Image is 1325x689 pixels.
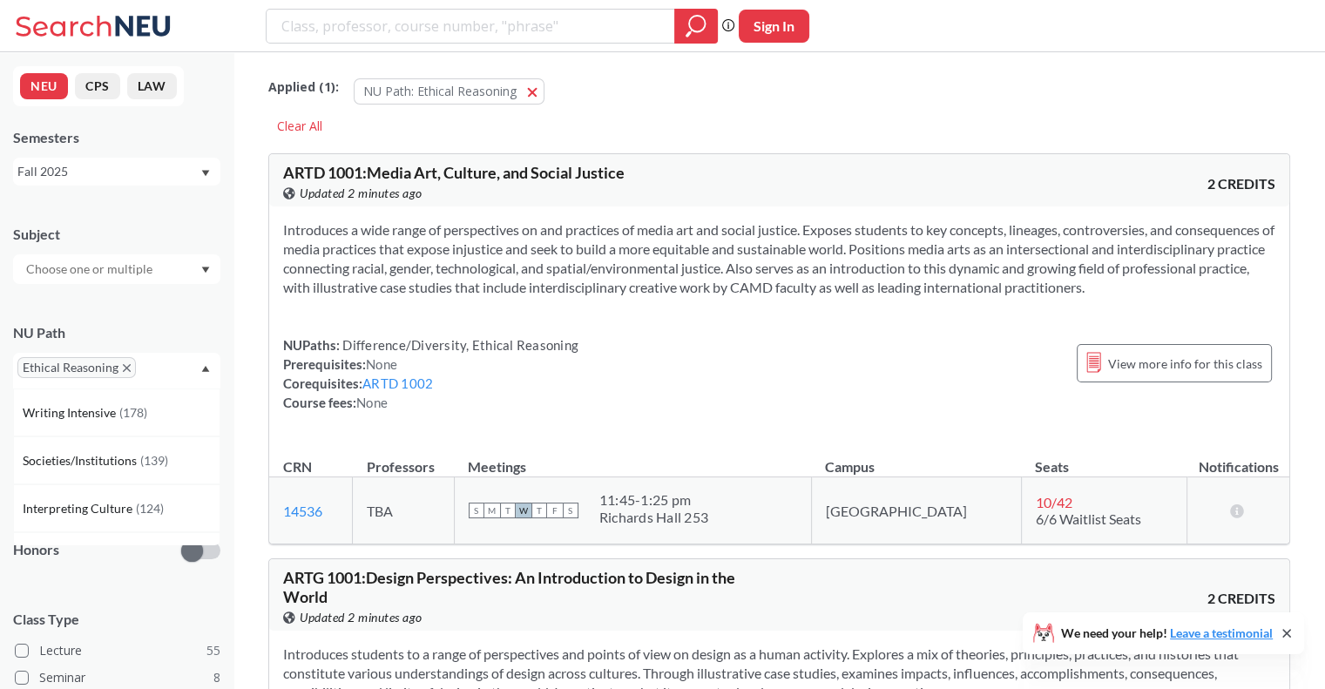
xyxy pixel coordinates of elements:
p: Honors [13,540,59,560]
span: Writing Intensive [23,403,119,422]
span: Societies/Institutions [23,451,140,470]
span: S [469,503,484,518]
a: ARTD 1002 [362,375,433,391]
th: Professors [353,440,454,477]
span: We need your help! [1061,627,1273,639]
div: magnifying glass [674,9,718,44]
div: Richards Hall 253 [599,509,708,526]
button: Sign In [739,10,809,43]
a: Leave a testimonial [1170,625,1273,640]
span: ( 178 ) [119,405,147,420]
div: NUPaths: Prerequisites: Corequisites: Course fees: [283,335,578,412]
label: Seminar [15,666,220,689]
button: NEU [20,73,68,99]
span: T [531,503,547,518]
button: NU Path: Ethical Reasoning [354,78,544,105]
span: Applied ( 1 ): [268,78,339,97]
div: Clear All [268,113,331,139]
span: M [484,503,500,518]
svg: Dropdown arrow [201,170,210,177]
span: NU Path: Ethical Reasoning [363,83,517,99]
span: Class Type [13,610,220,629]
span: W [516,503,531,518]
div: Semesters [13,128,220,147]
th: Notifications [1187,440,1289,477]
input: Class, professor, course number, "phrase" [280,11,662,41]
span: None [366,356,397,372]
div: Dropdown arrow [13,254,220,284]
span: Interpreting Culture [23,499,136,518]
div: Ethical ReasoningX to remove pillDropdown arrowWriting Intensive(178)Societies/Institutions(139)I... [13,353,220,388]
span: 2 CREDITS [1207,174,1275,193]
svg: Dropdown arrow [201,365,210,372]
span: None [356,395,388,410]
span: 6/6 Waitlist Seats [1036,510,1141,527]
div: CRN [283,457,312,476]
span: 55 [206,641,220,660]
label: Lecture [15,639,220,662]
button: CPS [75,73,120,99]
span: 2 CREDITS [1207,589,1275,608]
span: 8 [213,668,220,687]
th: Seats [1021,440,1187,477]
section: Introduces a wide range of perspectives on and practices of media art and social justice. Exposes... [283,220,1275,297]
span: ( 124 ) [136,501,164,516]
button: LAW [127,73,177,99]
span: ARTG 1001 : Design Perspectives: An Introduction to Design in the World [283,568,735,606]
div: Fall 2025 [17,162,199,181]
span: Difference/Diversity, Ethical Reasoning [340,337,578,353]
div: Fall 2025Dropdown arrow [13,158,220,186]
span: Updated 2 minutes ago [300,184,423,203]
div: NU Path [13,323,220,342]
div: Subject [13,225,220,244]
span: T [500,503,516,518]
span: ( 139 ) [140,453,168,468]
th: Campus [811,440,1021,477]
span: Ethical ReasoningX to remove pill [17,357,136,378]
svg: magnifying glass [686,14,706,38]
svg: X to remove pill [123,364,131,372]
svg: Dropdown arrow [201,267,210,274]
th: Meetings [454,440,811,477]
td: TBA [353,477,454,544]
span: S [563,503,578,518]
input: Choose one or multiple [17,259,164,280]
span: View more info for this class [1108,353,1262,375]
span: F [547,503,563,518]
span: ARTD 1001 : Media Art, Culture, and Social Justice [283,163,625,182]
td: [GEOGRAPHIC_DATA] [811,477,1021,544]
div: 11:45 - 1:25 pm [599,491,708,509]
span: 10 / 42 [1036,494,1072,510]
span: Updated 2 minutes ago [300,608,423,627]
a: 14536 [283,503,322,519]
